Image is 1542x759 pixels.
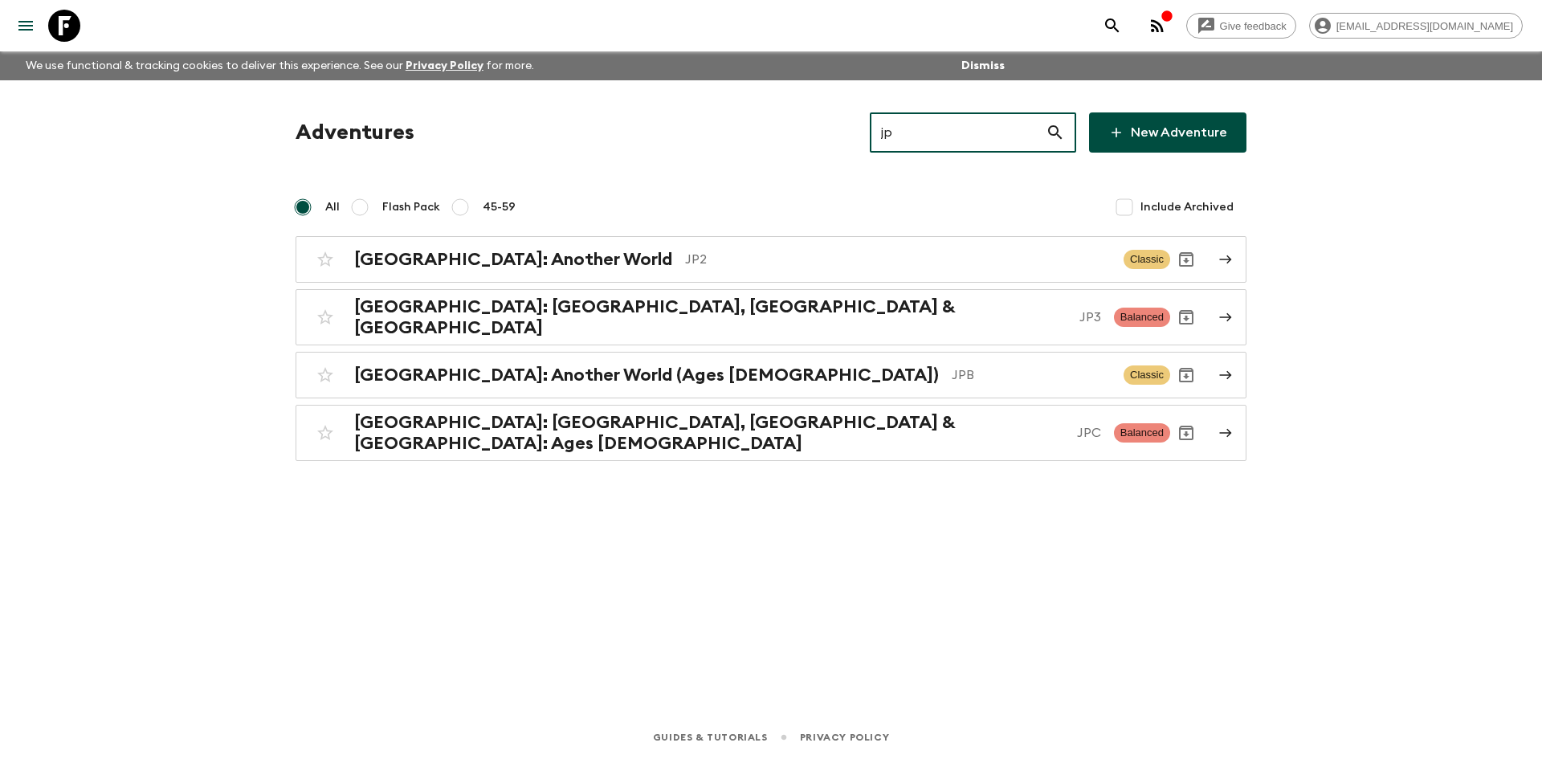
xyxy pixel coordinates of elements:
span: 45-59 [483,199,516,215]
p: JPB [952,365,1111,385]
span: Classic [1124,250,1170,269]
button: Archive [1170,359,1202,391]
h2: [GEOGRAPHIC_DATA]: [GEOGRAPHIC_DATA], [GEOGRAPHIC_DATA] & [GEOGRAPHIC_DATA]: Ages [DEMOGRAPHIC_DATA] [354,412,1064,454]
button: menu [10,10,42,42]
button: Archive [1170,417,1202,449]
a: Guides & Tutorials [653,728,768,746]
span: Include Archived [1140,199,1234,215]
span: Give feedback [1211,20,1295,32]
p: JP3 [1079,308,1101,327]
button: Archive [1170,243,1202,275]
span: [EMAIL_ADDRESS][DOMAIN_NAME] [1328,20,1522,32]
button: Dismiss [957,55,1009,77]
a: Give feedback [1186,13,1296,39]
p: JP2 [685,250,1111,269]
span: Flash Pack [382,199,440,215]
button: Archive [1170,301,1202,333]
h2: [GEOGRAPHIC_DATA]: Another World [354,249,672,270]
p: We use functional & tracking cookies to deliver this experience. See our for more. [19,51,541,80]
p: JPC [1077,423,1101,443]
span: Balanced [1114,308,1170,327]
span: Classic [1124,365,1170,385]
a: New Adventure [1089,112,1246,153]
span: All [325,199,340,215]
a: [GEOGRAPHIC_DATA]: [GEOGRAPHIC_DATA], [GEOGRAPHIC_DATA] & [GEOGRAPHIC_DATA]: Ages [DEMOGRAPHIC_DA... [296,405,1246,461]
a: [GEOGRAPHIC_DATA]: Another World (Ages [DEMOGRAPHIC_DATA])JPBClassicArchive [296,352,1246,398]
h2: [GEOGRAPHIC_DATA]: Another World (Ages [DEMOGRAPHIC_DATA]) [354,365,939,386]
a: Privacy Policy [800,728,889,746]
div: [EMAIL_ADDRESS][DOMAIN_NAME] [1309,13,1523,39]
input: e.g. AR1, Argentina [870,110,1046,155]
a: Privacy Policy [406,60,483,71]
span: Balanced [1114,423,1170,443]
h1: Adventures [296,116,414,149]
a: [GEOGRAPHIC_DATA]: [GEOGRAPHIC_DATA], [GEOGRAPHIC_DATA] & [GEOGRAPHIC_DATA]JP3BalancedArchive [296,289,1246,345]
h2: [GEOGRAPHIC_DATA]: [GEOGRAPHIC_DATA], [GEOGRAPHIC_DATA] & [GEOGRAPHIC_DATA] [354,296,1067,338]
a: [GEOGRAPHIC_DATA]: Another WorldJP2ClassicArchive [296,236,1246,283]
button: search adventures [1096,10,1128,42]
